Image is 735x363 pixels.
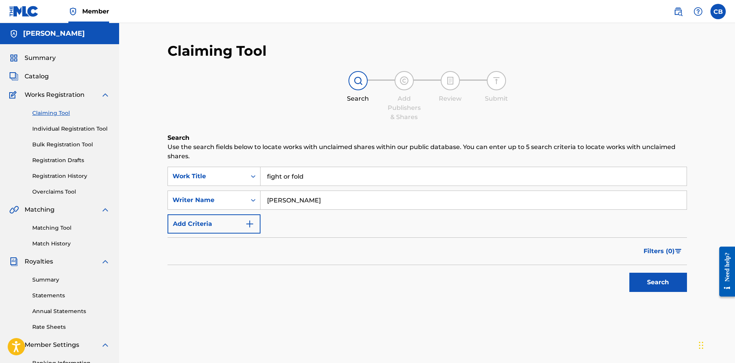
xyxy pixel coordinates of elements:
[9,29,18,38] img: Accounts
[32,323,110,331] a: Rate Sheets
[168,133,687,143] h6: Search
[477,94,516,103] div: Submit
[9,257,18,266] img: Royalties
[400,76,409,85] img: step indicator icon for Add Publishers & Shares
[699,334,703,357] div: Drag
[23,29,85,38] h5: Caleb Baldwin
[101,340,110,350] img: expand
[9,90,19,99] img: Works Registration
[32,125,110,133] a: Individual Registration Tool
[25,340,79,350] span: Member Settings
[431,94,470,103] div: Review
[32,156,110,164] a: Registration Drafts
[339,94,377,103] div: Search
[492,76,501,85] img: step indicator icon for Submit
[245,219,254,229] img: 9d2ae6d4665cec9f34b9.svg
[173,172,242,181] div: Work Title
[25,90,85,99] span: Works Registration
[675,249,682,254] img: filter
[101,205,110,214] img: expand
[168,42,267,60] h2: Claiming Tool
[101,90,110,99] img: expand
[25,72,49,81] span: Catalog
[168,143,687,161] p: Use the search fields below to locate works with unclaimed shares within our public database. You...
[9,53,56,63] a: SummarySummary
[168,167,687,296] form: Search Form
[9,205,19,214] img: Matching
[32,109,110,117] a: Claiming Tool
[446,76,455,85] img: step indicator icon for Review
[9,72,18,81] img: Catalog
[694,7,703,16] img: help
[173,196,242,205] div: Writer Name
[32,292,110,300] a: Statements
[674,7,683,16] img: search
[32,276,110,284] a: Summary
[101,257,110,266] img: expand
[32,172,110,180] a: Registration History
[32,141,110,149] a: Bulk Registration Tool
[9,340,18,350] img: Member Settings
[32,307,110,315] a: Annual Statements
[32,224,110,232] a: Matching Tool
[25,257,53,266] span: Royalties
[82,7,109,16] span: Member
[710,4,726,19] div: User Menu
[713,241,735,303] iframe: Resource Center
[385,94,423,122] div: Add Publishers & Shares
[639,242,687,261] button: Filters (0)
[25,205,55,214] span: Matching
[25,53,56,63] span: Summary
[629,273,687,292] button: Search
[32,188,110,196] a: Overclaims Tool
[9,53,18,63] img: Summary
[697,326,735,363] iframe: Chat Widget
[68,7,78,16] img: Top Rightsholder
[690,4,706,19] div: Help
[9,6,39,17] img: MLC Logo
[168,214,260,234] button: Add Criteria
[32,240,110,248] a: Match History
[353,76,363,85] img: step indicator icon for Search
[644,247,675,256] span: Filters ( 0 )
[9,72,49,81] a: CatalogCatalog
[670,4,686,19] a: Public Search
